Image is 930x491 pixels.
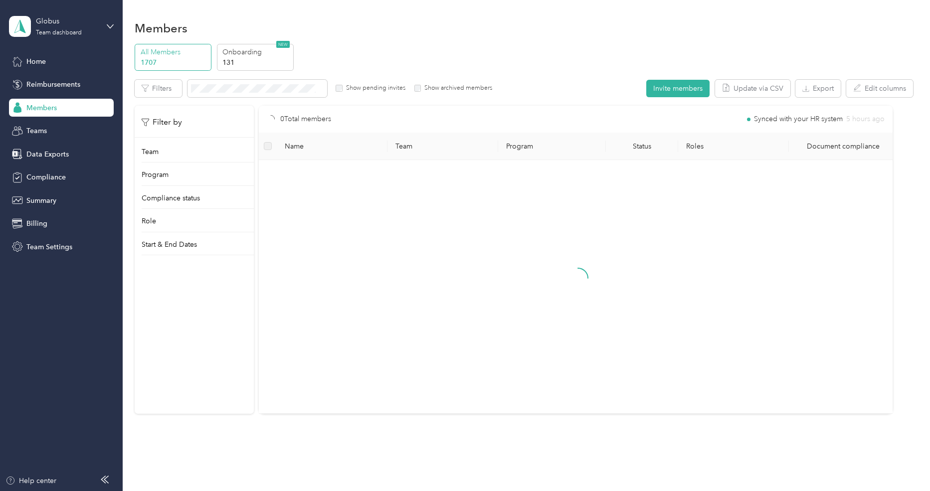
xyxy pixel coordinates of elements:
[26,56,46,67] span: Home
[142,239,197,250] p: Start & End Dates
[141,47,208,57] p: All Members
[135,23,187,33] h1: Members
[795,80,841,97] button: Export
[222,57,290,68] p: 131
[277,133,387,160] th: Name
[26,79,80,90] span: Reimbursements
[26,149,69,160] span: Data Exports
[678,133,789,160] th: Roles
[276,41,290,48] span: NEW
[36,30,82,36] div: Team dashboard
[26,126,47,136] span: Teams
[222,47,290,57] p: Onboarding
[421,84,492,93] label: Show archived members
[142,116,182,129] p: Filter by
[36,16,98,26] div: Globus
[754,116,843,123] span: Synced with your HR system
[142,216,156,226] p: Role
[141,57,208,68] p: 1707
[26,103,57,113] span: Members
[343,84,405,93] label: Show pending invites
[280,114,331,125] p: 0 Total members
[142,169,169,180] p: Program
[5,476,56,486] button: Help center
[646,80,710,97] button: Invite members
[846,116,885,123] span: 5 hours ago
[26,242,72,252] span: Team Settings
[846,80,913,97] button: Edit columns
[797,142,890,151] div: Document compliance
[26,218,47,229] span: Billing
[498,133,606,160] th: Program
[142,193,200,203] p: Compliance status
[135,80,182,97] button: Filters
[715,80,790,97] button: Update via CSV
[142,147,159,157] p: Team
[26,172,66,182] span: Compliance
[606,133,678,160] th: Status
[26,195,56,206] span: Summary
[285,142,379,151] span: Name
[387,133,498,160] th: Team
[874,435,930,491] iframe: Everlance-gr Chat Button Frame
